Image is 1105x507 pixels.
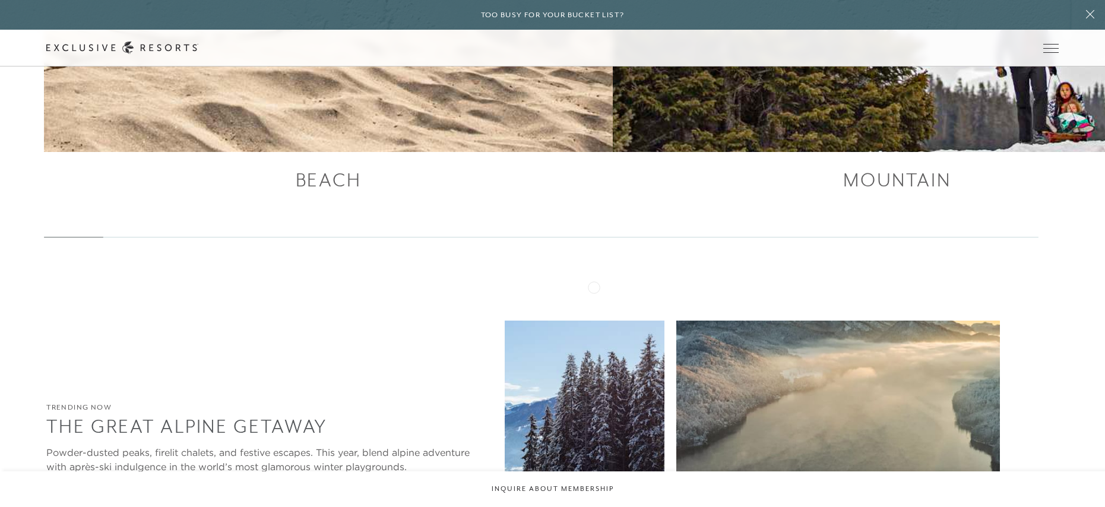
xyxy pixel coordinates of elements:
div: Beach [44,164,613,193]
h6: Trending Now [46,402,493,413]
div: Powder-dusted peaks, firelit chalets, and festive escapes. This year, blend alpine adventure with... [46,445,493,474]
h6: Too busy for your bucket list? [481,9,625,21]
button: Open navigation [1043,44,1059,52]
